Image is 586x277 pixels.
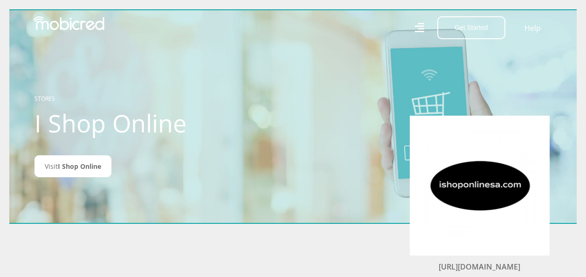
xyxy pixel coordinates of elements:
img: Mobicred [34,16,104,30]
a: VisitI Shop Online [34,155,111,177]
img: I Shop Online [424,130,536,242]
button: Get Started [437,16,505,39]
a: STORES [34,95,55,103]
span: I Shop Online [58,162,101,171]
a: Help [524,22,541,34]
a: [URL][DOMAIN_NAME] [439,262,520,272]
h1: I Shop Online [34,109,242,138]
